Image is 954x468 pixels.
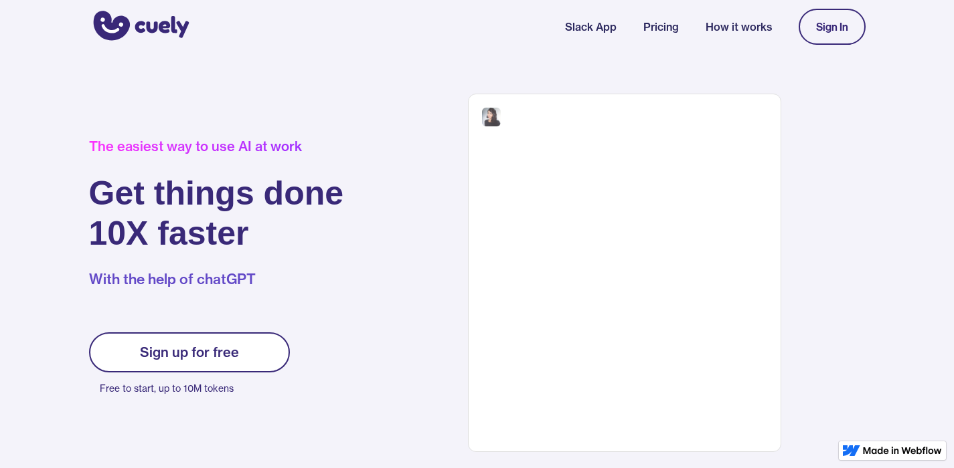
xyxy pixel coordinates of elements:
[863,447,942,455] img: Made in Webflow
[816,21,848,33] div: Sign In
[89,138,344,154] div: The easiest way to use AI at work
[89,332,290,372] a: Sign up for free
[643,19,679,35] a: Pricing
[706,19,772,35] a: How it works
[89,269,344,289] p: With the help of chatGPT
[799,9,866,45] a: Sign In
[565,19,617,35] a: Slack App
[89,173,344,253] h1: Get things done 10X faster
[89,2,189,51] a: home
[100,379,290,398] p: Free to start, up to 10M tokens
[140,344,239,360] div: Sign up for free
